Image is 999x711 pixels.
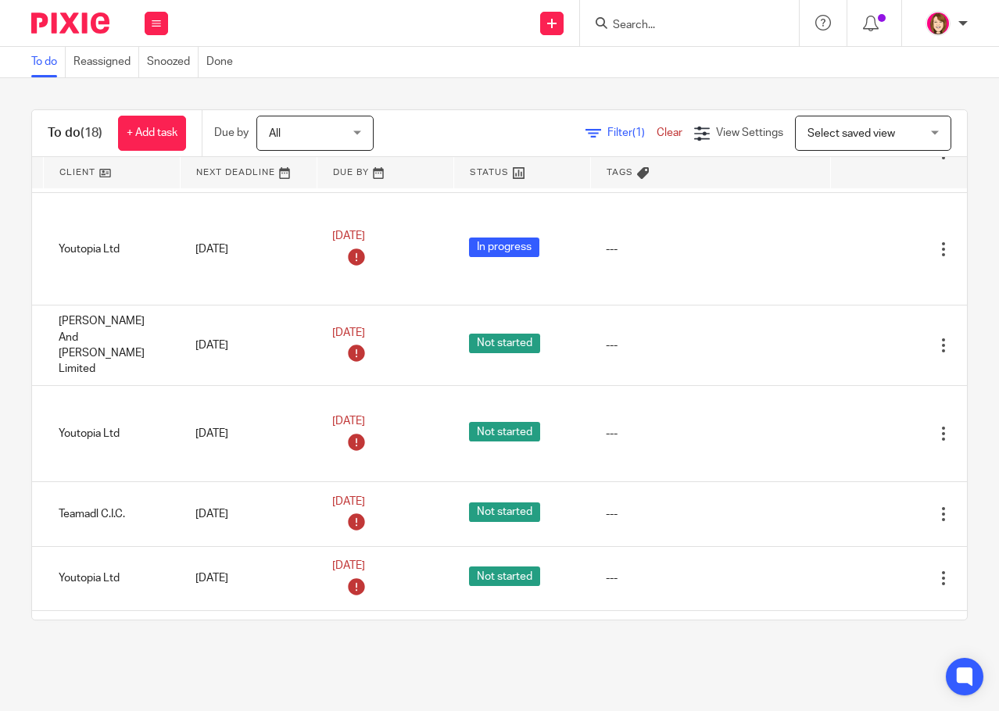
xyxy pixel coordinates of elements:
[469,566,540,586] span: Not started
[43,193,180,305] td: Youtopia Ltd
[606,506,815,522] div: ---
[332,416,365,427] span: [DATE]
[43,305,180,386] td: [PERSON_NAME] And [PERSON_NAME] Limited
[606,338,815,353] div: ---
[43,546,180,610] td: Youtopia Ltd
[180,482,317,546] td: [DATE]
[206,47,241,77] a: Done
[332,231,365,242] span: [DATE]
[469,238,539,257] span: In progress
[607,168,633,177] span: Tags
[269,128,281,139] span: All
[43,482,180,546] td: Teamadl C.I.C.
[332,560,365,571] span: [DATE]
[926,11,951,36] img: Katherine%20-%20Pink%20cartoon.png
[118,116,186,151] a: + Add task
[632,127,645,138] span: (1)
[606,570,815,586] div: ---
[180,546,317,610] td: [DATE]
[807,128,895,139] span: Select saved view
[214,125,249,141] p: Due by
[332,327,365,338] span: [DATE]
[332,496,365,507] span: [DATE]
[607,127,657,138] span: Filter
[43,611,180,691] td: Teamadl C.I.C.
[606,426,815,441] div: ---
[48,125,102,141] h1: To do
[180,611,317,691] td: [DATE]
[73,47,139,77] a: Reassigned
[31,47,66,77] a: To do
[469,422,540,441] span: Not started
[469,502,540,522] span: Not started
[147,47,199,77] a: Snoozed
[81,127,102,139] span: (18)
[180,386,317,482] td: [DATE]
[31,13,109,34] img: Pixie
[606,241,815,257] div: ---
[43,386,180,482] td: Youtopia Ltd
[611,19,752,33] input: Search
[716,127,783,138] span: View Settings
[180,193,317,305] td: [DATE]
[657,127,682,138] a: Clear
[469,334,540,353] span: Not started
[180,305,317,386] td: [DATE]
